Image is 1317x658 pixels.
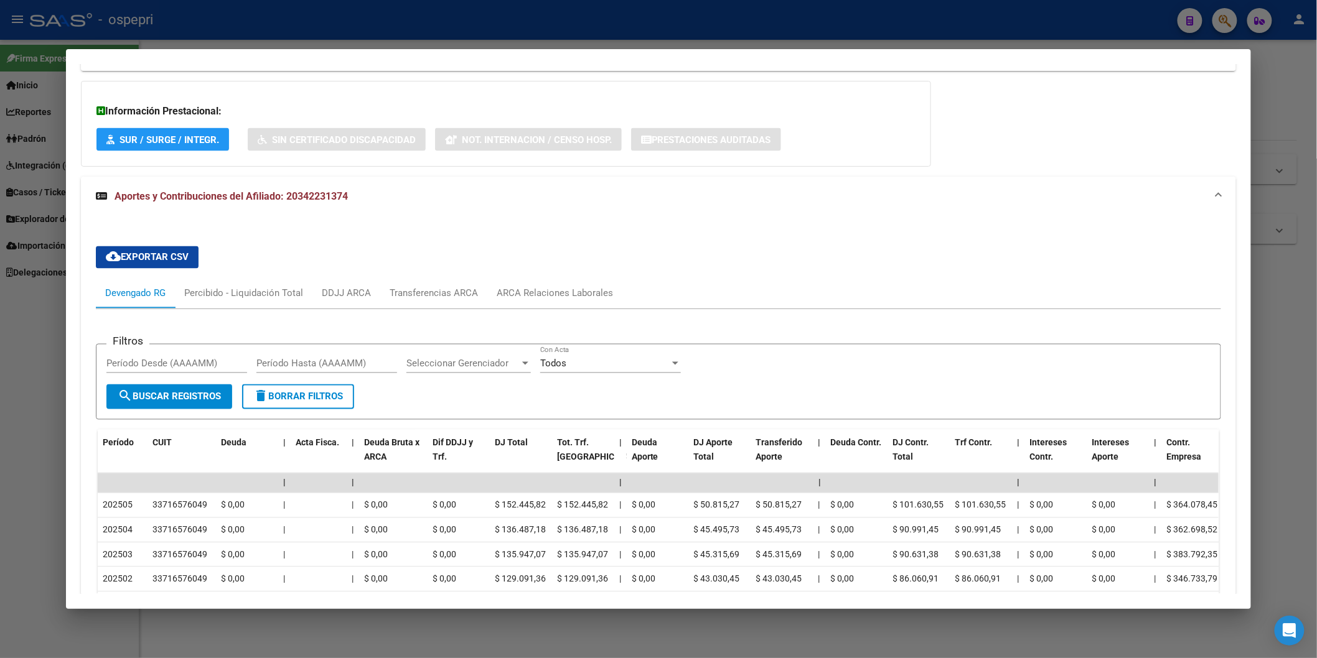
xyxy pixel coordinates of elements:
span: Período [103,438,134,448]
span: $ 135.947,07 [557,550,608,560]
span: | [818,525,820,535]
span: $ 50.815,27 [694,500,740,510]
span: $ 0,00 [221,574,245,584]
datatable-header-cell: Período [98,430,148,484]
span: | [619,550,621,560]
span: $ 0,00 [433,500,456,510]
span: | [619,525,621,535]
span: $ 0,00 [1092,550,1116,560]
span: $ 90.991,45 [955,525,1001,535]
datatable-header-cell: Contr. Empresa [1162,430,1224,484]
span: $ 45.495,73 [694,525,740,535]
span: | [818,500,820,510]
span: | [352,478,354,488]
span: Dif DDJJ y Trf. [433,438,473,462]
datatable-header-cell: Intereses Aporte [1087,430,1150,484]
span: | [1155,438,1157,448]
span: | [619,478,622,488]
span: | [352,525,354,535]
span: | [1155,500,1156,510]
div: 33716576049 [152,548,207,562]
button: Buscar Registros [106,384,232,409]
span: Todos [540,358,566,369]
span: $ 43.030,45 [694,574,740,584]
span: $ 90.991,45 [893,525,939,535]
span: Sin Certificado Discapacidad [272,134,416,146]
span: $ 0,00 [632,550,655,560]
span: | [1018,574,1019,584]
span: $ 0,00 [632,500,655,510]
span: | [283,500,285,510]
span: Acta Fisca. [296,438,339,448]
span: Intereses Aporte [1092,438,1130,462]
datatable-header-cell: Trf Contr. [950,430,1013,484]
span: Tot. Trf. [GEOGRAPHIC_DATA] [557,438,642,462]
span: $ 90.631,38 [893,550,939,560]
span: DJ Aporte Total [694,438,733,462]
datatable-header-cell: | [347,430,359,484]
span: $ 0,00 [831,550,855,560]
span: CUIT [152,438,172,448]
span: $ 129.091,36 [557,574,608,584]
span: $ 0,00 [831,500,855,510]
span: $ 0,00 [1092,525,1116,535]
span: $ 101.630,55 [893,500,944,510]
span: $ 129.091,36 [495,574,546,584]
button: Sin Certificado Discapacidad [248,128,426,151]
span: Exportar CSV [106,252,189,263]
span: $ 101.630,55 [955,500,1006,510]
datatable-header-cell: DJ Total [490,430,552,484]
span: $ 152.445,82 [495,500,546,510]
span: $ 0,00 [364,500,388,510]
datatable-header-cell: DJ Aporte Total [689,430,751,484]
span: $ 0,00 [1030,574,1054,584]
span: | [283,525,285,535]
span: DJ Contr. Total [893,438,929,462]
datatable-header-cell: | [278,430,291,484]
span: $ 0,00 [831,574,855,584]
span: $ 0,00 [1030,550,1054,560]
button: Prestaciones Auditadas [631,128,781,151]
span: $ 0,00 [1092,574,1116,584]
h3: Filtros [106,335,149,348]
span: | [1018,550,1019,560]
div: Transferencias ARCA [390,287,478,300]
span: Buscar Registros [118,391,221,402]
datatable-header-cell: Intereses Contr. [1025,430,1087,484]
span: $ 152.445,82 [557,500,608,510]
span: $ 135.947,07 [495,550,546,560]
span: SUR / SURGE / INTEGR. [120,134,219,146]
datatable-header-cell: Deuda [216,430,278,484]
datatable-header-cell: DJ Contr. Total [888,430,950,484]
span: | [1018,438,1020,448]
span: DJ Total [495,438,528,448]
span: | [818,438,821,448]
span: Deuda [221,438,246,448]
span: $ 86.060,91 [893,574,939,584]
span: | [1155,478,1157,488]
datatable-header-cell: Deuda Contr. [826,430,888,484]
span: 202503 [103,550,133,560]
datatable-header-cell: Transferido Aporte [751,430,813,484]
span: $ 136.487,18 [495,525,546,535]
span: $ 0,00 [632,525,655,535]
mat-icon: search [118,389,133,404]
span: | [619,500,621,510]
datatable-header-cell: | [614,430,627,484]
datatable-header-cell: | [1150,430,1162,484]
div: Devengado RG [105,287,166,300]
span: $ 43.030,45 [756,574,802,584]
datatable-header-cell: Acta Fisca. [291,430,347,484]
span: | [818,574,820,584]
h3: Información Prestacional: [96,104,916,119]
span: | [1155,574,1156,584]
span: Deuda Bruta x ARCA [364,438,419,462]
span: Deuda Contr. [831,438,882,448]
span: $ 90.631,38 [955,550,1001,560]
span: Contr. Empresa [1167,438,1202,462]
span: | [1018,478,1020,488]
span: $ 0,00 [632,574,655,584]
span: $ 0,00 [433,550,456,560]
span: $ 45.315,69 [694,550,740,560]
span: | [619,438,622,448]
